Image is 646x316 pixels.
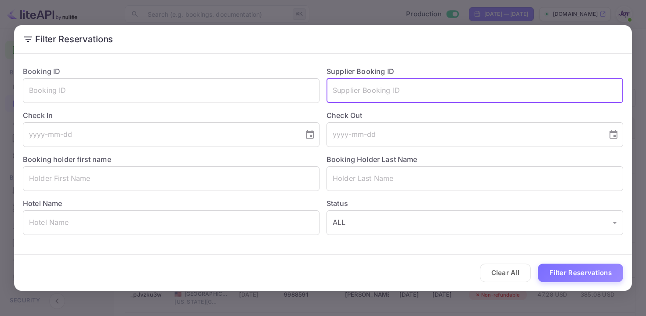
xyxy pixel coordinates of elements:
[605,126,622,143] button: Choose date
[327,166,623,191] input: Holder Last Name
[14,25,632,53] h2: Filter Reservations
[327,210,623,235] div: ALL
[327,67,394,76] label: Supplier Booking ID
[327,78,623,103] input: Supplier Booking ID
[327,110,623,121] label: Check Out
[538,264,623,283] button: Filter Reservations
[327,122,601,147] input: yyyy-mm-dd
[23,67,61,76] label: Booking ID
[23,210,319,235] input: Hotel Name
[301,126,319,143] button: Choose date
[327,198,623,209] label: Status
[23,110,319,121] label: Check In
[480,264,531,283] button: Clear All
[23,199,62,208] label: Hotel Name
[23,155,111,164] label: Booking holder first name
[23,122,298,147] input: yyyy-mm-dd
[23,166,319,191] input: Holder First Name
[23,78,319,103] input: Booking ID
[327,155,417,164] label: Booking Holder Last Name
